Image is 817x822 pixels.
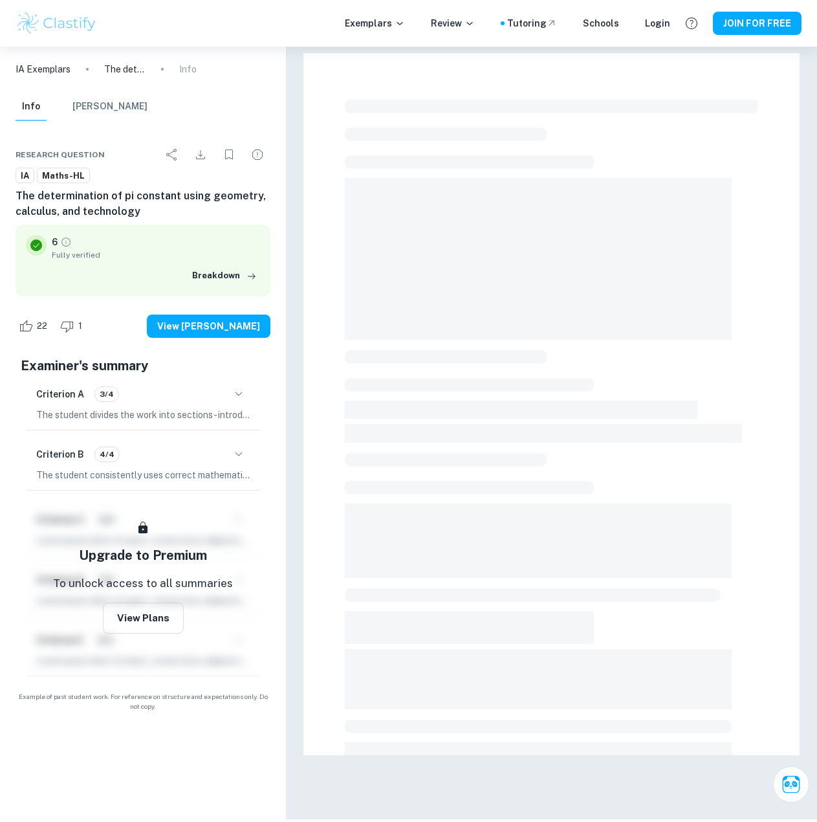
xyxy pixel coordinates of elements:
[72,93,147,121] button: [PERSON_NAME]
[179,62,197,76] p: Info
[36,408,250,422] p: The student divides the work into sections - introduction, body, and conclusion. The body is furt...
[95,449,119,460] span: 4/4
[216,142,242,168] div: Bookmark
[21,356,265,375] h5: Examiner's summary
[71,320,89,333] span: 1
[16,316,54,337] div: Like
[16,93,47,121] button: Info
[52,249,260,261] span: Fully verified
[773,766,809,803] button: Ask Clai
[16,149,105,161] span: Research question
[147,315,270,338] button: View [PERSON_NAME]
[16,188,270,219] h6: The determination of pi constant using geometry, calculus, and technology
[57,316,89,337] div: Dislike
[52,235,58,249] p: 6
[36,387,84,401] h6: Criterion A
[645,16,670,30] a: Login
[16,170,34,183] span: IA
[36,468,250,482] p: The student consistently uses correct mathematical notation, symbols, and terminology. Computer n...
[60,236,72,248] a: Grade fully verified
[583,16,619,30] a: Schools
[38,170,89,183] span: Maths-HL
[79,546,207,565] h5: Upgrade to Premium
[16,62,71,76] a: IA Exemplars
[104,62,146,76] p: The determination of pi constant using geometry, calculus, and technology
[37,168,90,184] a: Maths-HL
[188,142,213,168] div: Download
[345,16,405,30] p: Exemplars
[431,16,475,30] p: Review
[16,10,98,36] img: Clastify logo
[103,603,184,634] button: View Plans
[189,266,260,285] button: Breakdown
[16,168,34,184] a: IA
[53,575,233,592] p: To unlock access to all summaries
[713,12,801,35] button: JOIN FOR FREE
[159,142,185,168] div: Share
[16,692,270,711] span: Example of past student work. For reference on structure and expectations only. Do not copy.
[245,142,270,168] div: Report issue
[30,320,54,333] span: 22
[36,447,84,461] h6: Criterion B
[507,16,557,30] a: Tutoring
[95,388,118,400] span: 3/4
[681,12,703,34] button: Help and Feedback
